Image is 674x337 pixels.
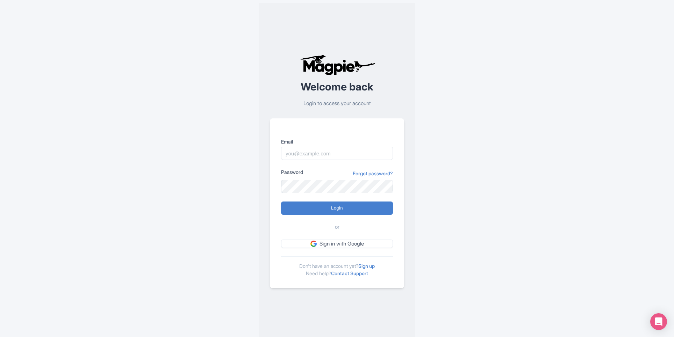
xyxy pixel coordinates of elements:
input: you@example.com [281,147,393,160]
a: Contact Support [331,270,368,276]
label: Email [281,138,393,145]
span: or [335,223,339,231]
img: logo-ab69f6fb50320c5b225c76a69d11143b.png [298,54,377,75]
div: Don't have an account yet? Need help? [281,256,393,277]
div: Open Intercom Messenger [650,313,667,330]
a: Sign up [358,263,375,269]
h2: Welcome back [270,81,404,93]
label: Password [281,168,303,176]
input: Login [281,202,393,215]
img: google.svg [310,241,317,247]
a: Sign in with Google [281,240,393,248]
a: Forgot password? [353,170,393,177]
p: Login to access your account [270,100,404,108]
